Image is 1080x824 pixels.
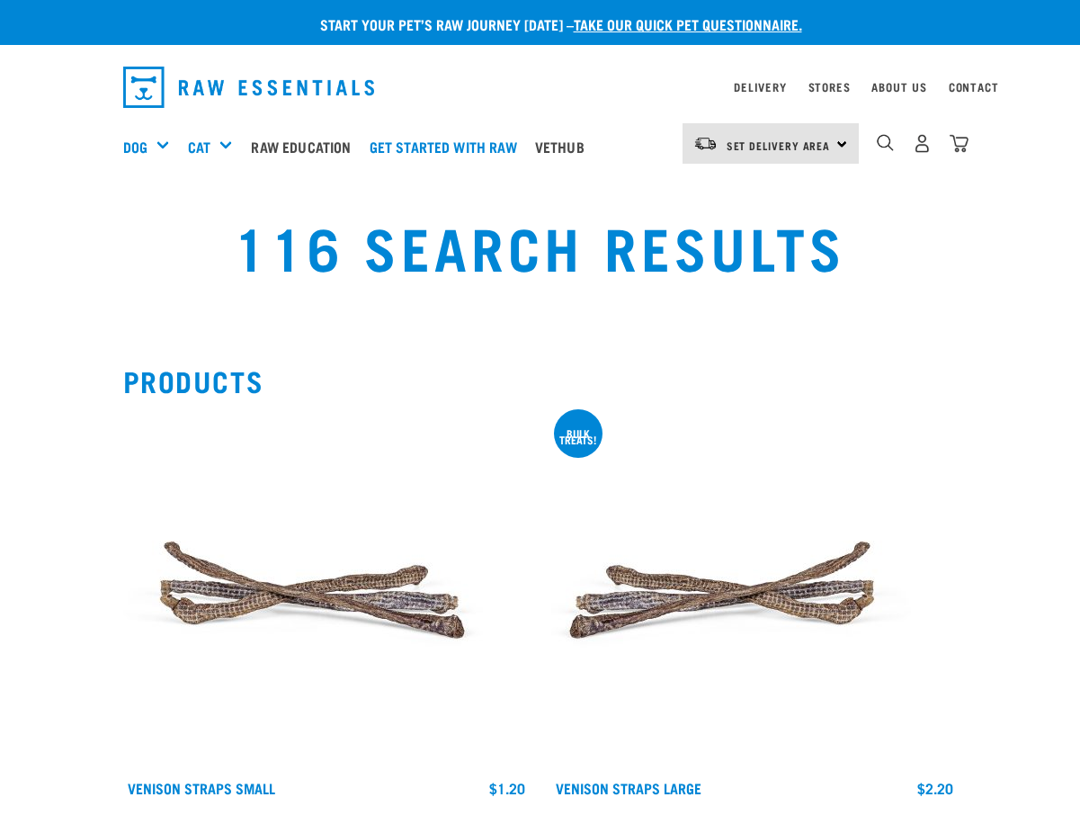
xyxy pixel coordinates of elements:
span: Set Delivery Area [727,142,831,148]
h2: Products [123,364,958,397]
img: home-icon-1@2x.png [877,134,894,151]
a: Contact [949,84,999,90]
a: take our quick pet questionnaire. [574,20,802,28]
nav: dropdown navigation [109,59,972,115]
h1: 116 Search Results [212,213,868,278]
a: About Us [871,84,926,90]
a: Vethub [531,111,598,183]
div: $2.20 [917,780,953,796]
img: Venison Straps [123,411,483,771]
a: Delivery [734,84,786,90]
div: BULK TREATS! [554,430,602,443]
a: Get started with Raw [365,111,531,183]
img: user.png [913,134,932,153]
a: Venison Straps Large [556,784,701,792]
img: home-icon@2x.png [950,134,968,153]
a: Raw Education [246,111,364,183]
a: Venison Straps Small [128,784,275,792]
div: $1.20 [489,780,525,796]
a: Cat [188,136,210,157]
img: Stack of 3 Venison Straps Treats for Pets [551,411,911,771]
a: Stores [808,84,851,90]
img: van-moving.png [693,136,718,152]
img: Raw Essentials Logo [123,67,375,108]
a: Dog [123,136,147,157]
